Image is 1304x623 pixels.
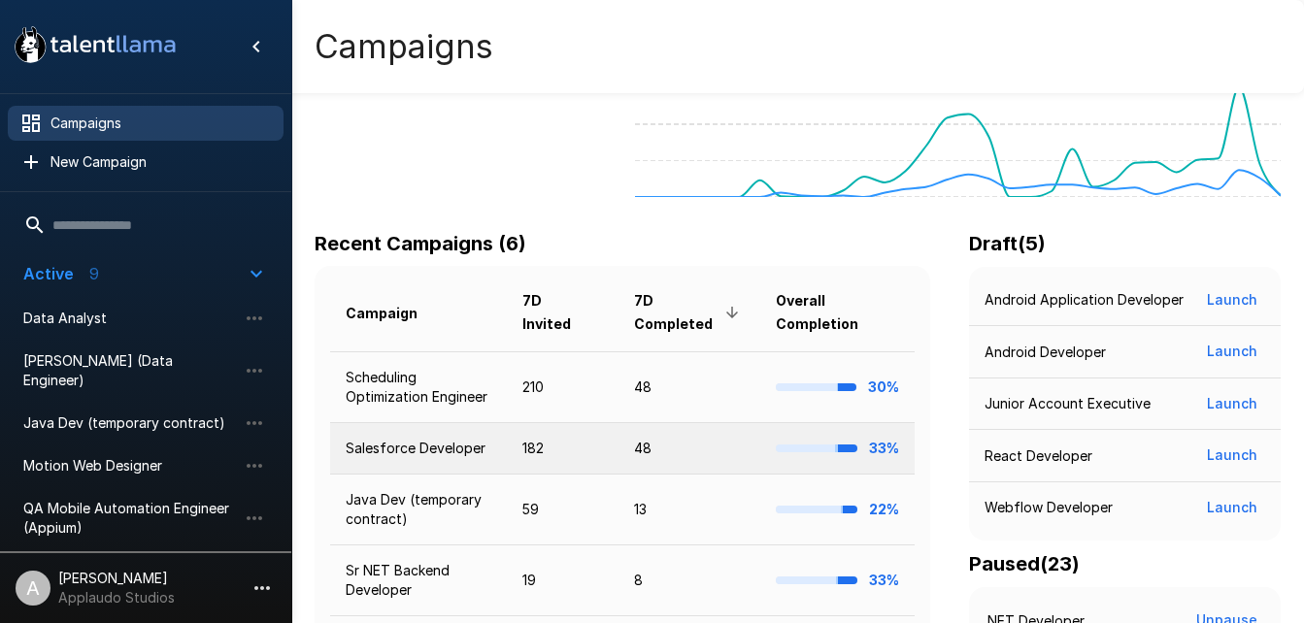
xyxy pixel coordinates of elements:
[969,552,1080,575] b: Paused ( 23 )
[776,289,899,336] span: Overall Completion
[634,289,745,336] span: 7D Completed
[1199,282,1265,318] button: Launch
[507,545,619,616] td: 19
[315,26,493,67] h4: Campaigns
[868,378,899,395] b: 30%
[315,232,526,255] b: Recent Campaigns (6)
[985,446,1092,466] p: React Developer
[985,343,1106,362] p: Android Developer
[619,475,760,545] td: 13
[619,545,760,616] td: 8
[330,351,507,422] td: Scheduling Optimization Engineer
[330,475,507,545] td: Java Dev (temporary contract)
[1199,438,1265,474] button: Launch
[507,475,619,545] td: 59
[330,423,507,475] td: Salesforce Developer
[619,351,760,422] td: 48
[330,545,507,616] td: Sr NET Backend Developer
[969,232,1046,255] b: Draft ( 5 )
[985,498,1113,517] p: Webflow Developer
[507,423,619,475] td: 182
[522,289,603,336] span: 7D Invited
[507,351,619,422] td: 210
[619,423,760,475] td: 48
[346,302,443,325] span: Campaign
[1199,386,1265,422] button: Launch
[985,394,1151,413] p: Junior Account Executive
[1199,490,1265,526] button: Launch
[869,572,899,588] b: 33%
[985,290,1184,310] p: Android Application Developer
[869,501,899,517] b: 22%
[869,440,899,456] b: 33%
[1199,334,1265,370] button: Launch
